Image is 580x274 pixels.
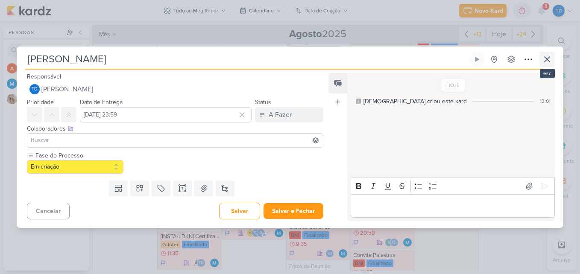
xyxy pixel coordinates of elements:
[269,110,292,120] div: A Fazer
[25,52,468,67] input: Kard Sem Título
[35,151,123,160] label: Fase do Processo
[219,203,260,219] button: Salvar
[264,203,323,219] button: Salvar e Fechar
[80,99,123,106] label: Data de Entrega
[540,69,555,78] div: esc
[27,99,54,106] label: Prioridade
[363,97,467,106] div: [DEMOGRAPHIC_DATA] criou este kard
[32,87,38,92] p: Td
[27,160,123,174] button: Em criação
[41,84,93,94] span: [PERSON_NAME]
[29,84,40,94] div: Thais de carvalho
[540,97,551,105] div: 13:01
[27,124,323,133] div: Colaboradores
[27,82,323,97] button: Td [PERSON_NAME]
[29,135,321,146] input: Buscar
[474,56,480,63] div: Ligar relógio
[27,203,70,219] button: Cancelar
[255,107,323,122] button: A Fazer
[255,99,271,106] label: Status
[80,107,252,122] input: Select a date
[351,178,555,194] div: Editor toolbar
[27,73,61,80] label: Responsável
[351,194,555,218] div: Editor editing area: main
